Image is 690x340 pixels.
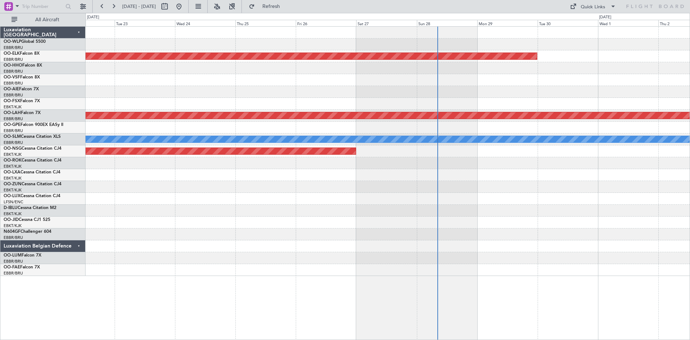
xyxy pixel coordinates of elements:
span: OO-ZUN [4,182,22,186]
a: EBBR/BRU [4,81,23,86]
a: OO-FSXFalcon 7X [4,99,40,103]
span: OO-LUX [4,194,20,198]
span: OO-LUM [4,253,22,258]
span: D-IBLU [4,206,18,210]
a: EBBR/BRU [4,271,23,276]
a: EBBR/BRU [4,116,23,122]
div: Tue 23 [115,20,175,26]
span: OO-GPE [4,123,20,127]
a: D-IBLUCessna Citation M2 [4,206,56,210]
a: EBKT/KJK [4,152,22,157]
a: EBKT/KJK [4,211,22,217]
a: OO-ELKFalcon 8X [4,51,40,56]
a: OO-WLPGlobal 5500 [4,40,46,44]
a: OO-AIEFalcon 7X [4,87,39,91]
a: EBKT/KJK [4,223,22,228]
a: OO-NSGCessna Citation CJ4 [4,146,61,151]
div: [DATE] [87,14,99,21]
span: Refresh [256,4,286,9]
a: OO-LUMFalcon 7X [4,253,41,258]
span: OO-FAE [4,265,20,269]
div: Wed 1 [598,20,658,26]
input: Trip Number [22,1,63,12]
span: OO-NSG [4,146,22,151]
button: All Aircraft [8,14,78,26]
a: OO-JIDCessna CJ1 525 [4,218,50,222]
span: [DATE] - [DATE] [122,3,156,10]
a: OO-LUXCessna Citation CJ4 [4,194,60,198]
a: EBKT/KJK [4,104,22,110]
a: EBBR/BRU [4,140,23,145]
div: Thu 25 [235,20,296,26]
a: OO-FAEFalcon 7X [4,265,40,269]
a: LFSN/ENC [4,199,23,205]
span: OO-LAH [4,111,21,115]
span: OO-ROK [4,158,22,163]
a: OO-LAHFalcon 7X [4,111,41,115]
a: EBKT/KJK [4,164,22,169]
div: Fri 26 [296,20,356,26]
span: OO-VSF [4,75,20,80]
span: OO-AIE [4,87,19,91]
div: [DATE] [599,14,611,21]
a: EBKT/KJK [4,176,22,181]
a: OO-VSFFalcon 8X [4,75,40,80]
span: OO-JID [4,218,19,222]
a: N604GFChallenger 604 [4,230,51,234]
div: Quick Links [581,4,605,11]
button: Refresh [245,1,289,12]
span: OO-SLM [4,135,21,139]
span: N604GF [4,230,20,234]
a: OO-LXACessna Citation CJ4 [4,170,60,174]
div: Tue 30 [538,20,598,26]
a: EBBR/BRU [4,45,23,50]
div: Sun 28 [417,20,477,26]
a: EBBR/BRU [4,57,23,62]
a: EBBR/BRU [4,128,23,133]
a: EBBR/BRU [4,259,23,264]
span: OO-ELK [4,51,20,56]
div: Sat 27 [356,20,417,26]
span: OO-WLP [4,40,21,44]
a: OO-GPEFalcon 900EX EASy II [4,123,63,127]
button: Quick Links [566,1,620,12]
a: EBBR/BRU [4,235,23,240]
span: OO-LXA [4,170,20,174]
a: OO-HHOFalcon 8X [4,63,42,68]
a: EBBR/BRU [4,92,23,98]
span: OO-FSX [4,99,20,103]
a: OO-SLMCessna Citation XLS [4,135,61,139]
div: Mon 29 [477,20,538,26]
span: All Aircraft [19,17,76,22]
span: OO-HHO [4,63,22,68]
div: Wed 24 [175,20,235,26]
a: EBKT/KJK [4,187,22,193]
a: OO-ZUNCessna Citation CJ4 [4,182,61,186]
a: EBBR/BRU [4,69,23,74]
a: OO-ROKCessna Citation CJ4 [4,158,61,163]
